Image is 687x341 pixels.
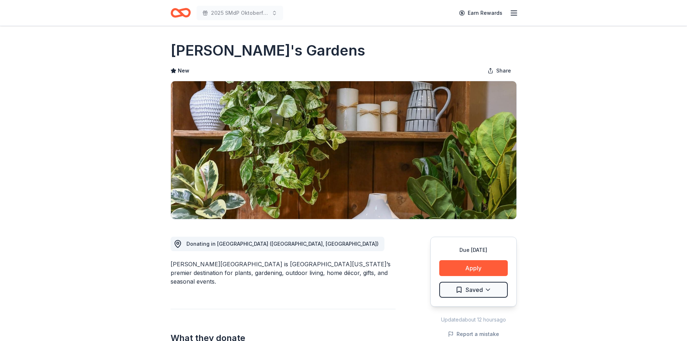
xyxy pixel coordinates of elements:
[448,330,499,338] button: Report a mistake
[439,282,508,298] button: Saved
[171,4,191,21] a: Home
[186,241,379,247] span: Donating in [GEOGRAPHIC_DATA] ([GEOGRAPHIC_DATA], [GEOGRAPHIC_DATA])
[211,9,269,17] span: 2025 SMdP Oktoberfest
[496,66,511,75] span: Share
[171,260,396,286] div: [PERSON_NAME][GEOGRAPHIC_DATA] is [GEOGRAPHIC_DATA][US_STATE]’s premier destination for plants, g...
[171,81,516,219] img: Image for Roger's Gardens
[439,260,508,276] button: Apply
[171,40,365,61] h1: [PERSON_NAME]'s Gardens
[197,6,283,20] button: 2025 SMdP Oktoberfest
[482,64,517,78] button: Share
[178,66,189,75] span: New
[466,285,483,294] span: Saved
[439,246,508,254] div: Due [DATE]
[455,6,507,19] a: Earn Rewards
[430,315,517,324] div: Updated about 12 hours ago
